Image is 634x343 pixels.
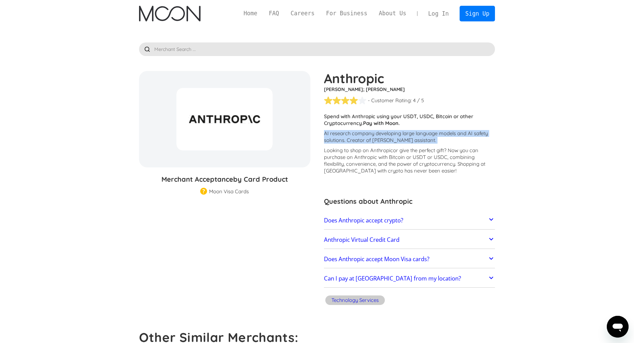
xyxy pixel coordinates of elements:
a: Careers [285,9,320,18]
h3: Merchant Acceptance [139,174,310,184]
a: FAQ [263,9,285,18]
div: - Customer Rating: [368,97,412,104]
h2: Does Anthropic accept crypto? [324,217,403,224]
iframe: 启动消息传送窗口的按钮 [607,316,629,338]
a: home [139,6,201,21]
span: by Card Product [233,175,288,183]
p: Looking to shop on Anthropic ? Now you can purchase on Anthropic with Bitcoin or USDT or USDC, co... [324,147,495,174]
a: Sign Up [460,6,495,21]
a: Anthropic Virtual Credit Card [324,233,495,247]
div: / 5 [417,97,424,104]
a: Does Anthropic accept crypto? [324,213,495,228]
div: Moon Visa Cards [209,188,249,195]
a: Can I pay at [GEOGRAPHIC_DATA] from my location? [324,272,495,286]
a: About Us [373,9,412,18]
a: Log In [423,6,455,21]
a: Does Anthropic accept Moon Visa cards? [324,252,495,266]
input: Merchant Search ... [139,42,495,56]
p: Spend with Anthropic using your USDT, USDC, Bitcoin or other Cryptocurrency. [324,113,495,127]
a: Technology Services [324,294,386,308]
h2: Does Anthropic accept Moon Visa cards? [324,256,429,263]
p: AI research company developing large language models and AI safety solutions. Creator of [PERSON_... [324,130,495,144]
h2: Anthropic Virtual Credit Card [324,236,399,243]
div: Technology Services [331,297,379,304]
h2: Can I pay at [GEOGRAPHIC_DATA] from my location? [324,275,461,282]
div: 4 [413,97,416,104]
a: For Business [320,9,373,18]
span: or give the perfect gift [393,147,444,154]
img: Moon Logo [139,6,201,21]
strong: Pay with Moon. [363,120,400,126]
h1: Anthropic [324,71,495,86]
h3: Questions about Anthropic [324,196,495,206]
h5: [PERSON_NAME]; [PERSON_NAME] [324,86,495,93]
a: Home [238,9,263,18]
